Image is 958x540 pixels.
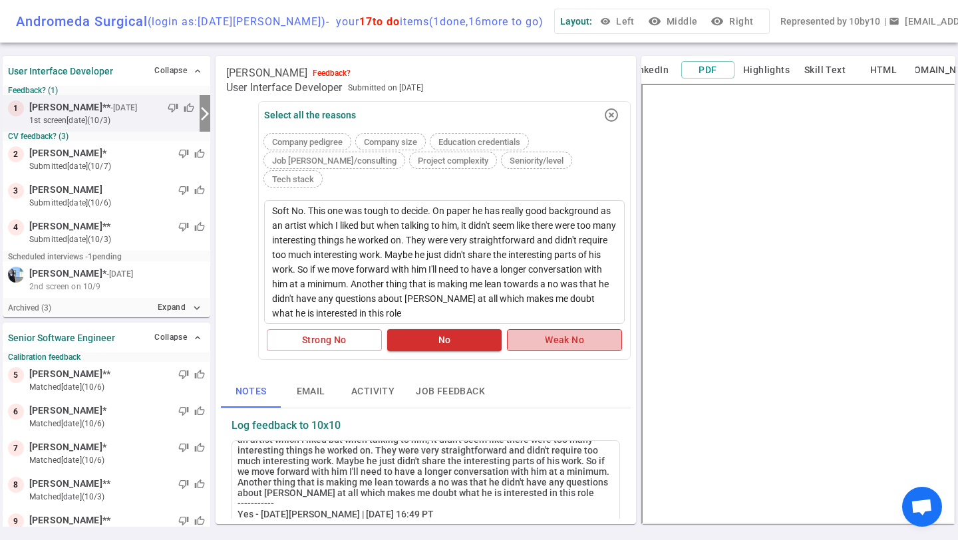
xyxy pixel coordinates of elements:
button: Highlights [740,62,793,78]
div: 8 [8,477,24,493]
span: expand_less [192,66,203,76]
span: [PERSON_NAME] [29,267,102,281]
div: Update - [DATE][PERSON_NAME] | [DATE] 13:36 PT Note: Soft No. This one was tough to decide. On pa... [238,413,614,519]
span: Company pedigree [267,137,348,147]
div: 1 [8,100,24,116]
button: No [387,329,502,351]
span: User Interface Developer [226,81,343,94]
div: Open chat [902,487,942,527]
span: thumb_up [194,221,205,232]
span: [PERSON_NAME] [29,404,102,418]
span: thumb_down [178,442,189,453]
small: matched [DATE] (10/6) [29,381,205,393]
div: 6 [8,404,24,420]
div: 7 [8,440,24,456]
button: Notes [221,376,281,408]
i: visibility [648,15,661,28]
span: email [889,16,899,27]
span: (login as: [DATE][PERSON_NAME] ) [148,15,326,28]
span: thumb_down [178,185,189,196]
span: Company size [359,137,422,147]
div: Andromeda Surgical [16,13,544,29]
div: basic tabs example [221,376,631,408]
span: Seniority/level [504,156,569,166]
small: submitted [DATE] (10/7) [29,160,205,172]
button: highlight_off [598,102,625,128]
small: Calibration feedback [8,352,205,362]
button: PDF [681,61,734,79]
span: visibility [600,16,611,27]
span: thumb_up [194,406,205,416]
small: - [DATE] [106,268,133,280]
span: [PERSON_NAME] [226,67,307,80]
span: thumb_down [178,221,189,232]
span: thumb_up [194,369,205,380]
button: HTML [857,62,910,78]
span: 2nd screen on 10/9 [29,281,100,293]
button: visibilityMiddle [645,9,703,34]
small: CV feedback? (3) [8,132,205,141]
span: thumb_up [184,102,194,113]
button: Strong No [267,329,382,351]
strong: Log feedback to 10x10 [232,419,341,432]
span: thumb_down [178,369,189,380]
small: matched [DATE] (10/6) [29,418,205,430]
small: Scheduled interviews - 1 pending [8,252,122,261]
small: matched [DATE] (10/3) [29,491,205,503]
button: visibilityRight [708,9,758,34]
span: thumb_down [178,515,189,526]
span: Tech stack [267,174,319,184]
span: thumb_up [194,479,205,489]
span: Education credentials [433,137,526,147]
iframe: candidate_document_preview__iframe [641,84,955,524]
button: Collapse [151,61,205,80]
span: thumb_up [194,185,205,196]
button: Skill Text [798,62,852,78]
button: Collapse [151,328,205,347]
small: submitted [DATE] (10/6) [29,197,205,209]
button: Activity [341,376,405,408]
button: Job feedback [405,376,496,408]
button: LinkedIn [623,62,676,78]
textarea: Soft No. This one was tough to decide. On paper he has really good background as an artist which ... [264,200,625,324]
span: [PERSON_NAME] [29,146,102,160]
small: submitted [DATE] (10/3) [29,233,205,245]
small: - [DATE] [110,102,137,114]
span: Job [PERSON_NAME]/consulting [267,156,402,166]
span: [PERSON_NAME] [29,183,102,197]
strong: Senior Software Engineer [8,333,115,343]
span: Project complexity [412,156,494,166]
i: visibility [711,15,724,28]
img: c71242d41979be291fd4fc4e6bf8b5af [8,267,24,283]
button: Weak No [507,329,622,351]
i: expand_more [191,302,203,314]
span: - your items ( 1 done, 16 more to go) [326,15,544,28]
strong: User Interface Developer [8,66,113,76]
span: thumb_up [194,148,205,159]
span: [PERSON_NAME] [29,367,102,381]
span: thumb_down [178,148,189,159]
button: Email [281,376,341,408]
span: expand_less [192,333,203,343]
small: Feedback? (1) [8,86,205,95]
span: thumb_down [168,102,178,113]
small: matched [DATE] (10/6) [29,454,205,466]
span: Layout: [560,16,592,27]
div: Select all the reasons [264,110,356,120]
span: thumb_up [194,515,205,526]
span: [PERSON_NAME] [29,440,102,454]
span: thumb_up [194,442,205,453]
div: 5 [8,367,24,383]
div: Feedback? [313,68,351,78]
button: Left [597,9,640,34]
span: 17 to do [359,15,400,28]
span: Submitted on [DATE] [348,81,423,94]
span: [PERSON_NAME] [29,513,102,527]
button: Expandexpand_more [154,298,205,317]
div: 9 [8,513,24,529]
div: 2 [8,146,24,162]
div: 4 [8,219,24,235]
small: Archived ( 3 ) [8,303,51,313]
span: thumb_down [178,406,189,416]
span: [PERSON_NAME] [29,219,102,233]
